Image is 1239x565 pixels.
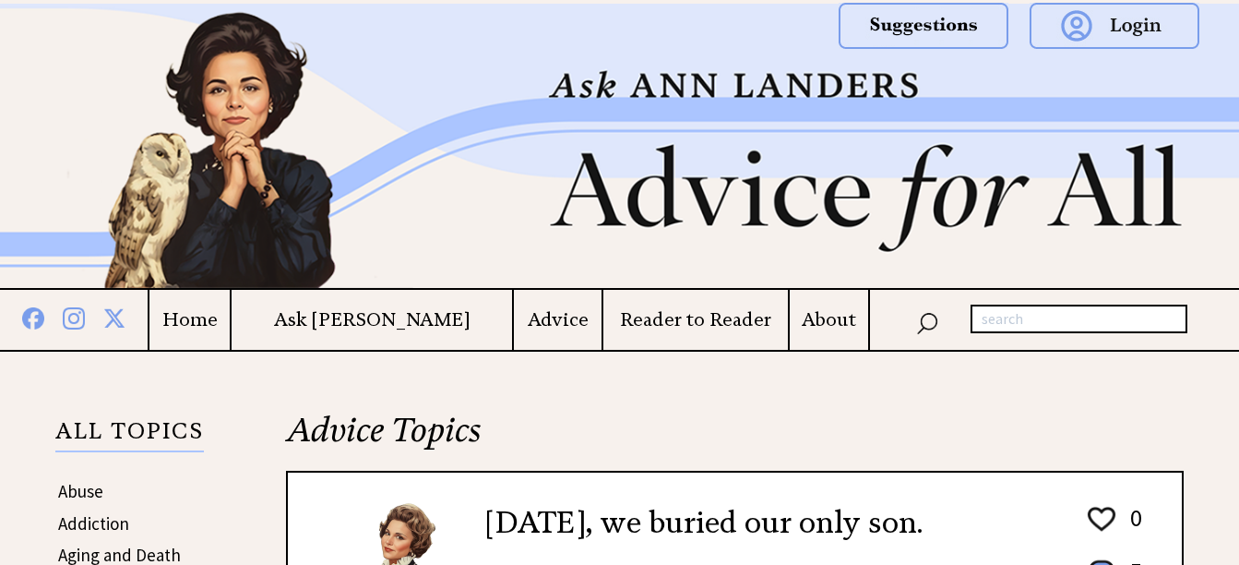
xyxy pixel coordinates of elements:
a: Reader to Reader [603,308,787,331]
img: instagram%20blue.png [63,304,85,330]
a: Addiction [58,512,129,535]
td: 0 [1121,502,1143,554]
img: heart_outline%201.png [1085,503,1118,535]
img: search_nav.png [916,308,938,335]
h2: [DATE], we buried our only son. [486,500,923,545]
h2: Advice Topics [286,408,1184,471]
img: suggestions.png [839,3,1008,49]
a: Advice [514,308,602,331]
a: About [790,308,868,331]
a: Ask [PERSON_NAME] [232,308,512,331]
img: login.png [1030,3,1199,49]
img: x%20blue.png [103,304,125,329]
input: search [971,305,1187,334]
img: facebook%20blue.png [22,304,44,330]
a: Home [149,308,230,331]
a: Abuse [58,480,103,502]
p: ALL TOPICS [55,421,204,452]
